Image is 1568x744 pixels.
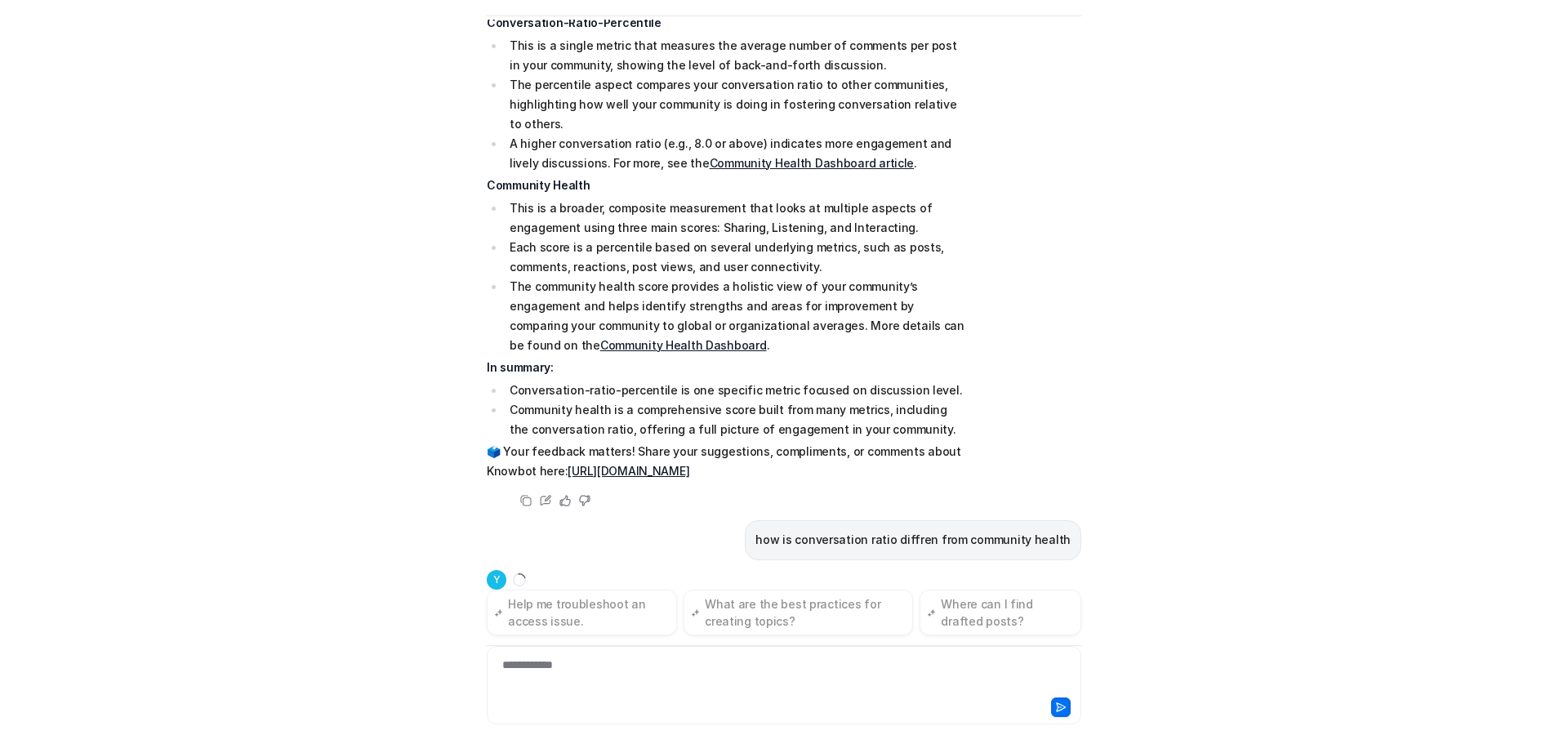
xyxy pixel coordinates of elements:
strong: Conversation-Ratio-Percentile [487,16,661,29]
strong: In summary: [487,360,554,374]
button: Help me troubleshoot an access issue. [487,590,677,635]
li: Conversation-ratio-percentile is one specific metric focused on discussion level. [505,381,964,400]
li: A higher conversation ratio (e.g., 8.0 or above) indicates more engagement and lively discussions... [505,134,964,173]
p: how is conversation ratio diffren from community health [755,530,1071,550]
li: Community health is a comprehensive score built from many metrics, including the conversation rat... [505,400,964,439]
a: Community Health Dashboard [600,338,767,352]
li: The percentile aspect compares your conversation ratio to other communities, highlighting how wel... [505,75,964,134]
a: Community Health Dashboard article [710,156,914,170]
li: Each score is a percentile based on several underlying metrics, such as posts, comments, reaction... [505,238,964,277]
p: 🗳️ Your feedback matters! Share your suggestions, compliments, or comments about Knowbot here: [487,442,964,481]
span: Y [487,570,506,590]
a: [URL][DOMAIN_NAME] [568,464,689,478]
button: What are the best practices for creating topics? [684,590,913,635]
li: This is a single metric that measures the average number of comments per post in your community, ... [505,36,964,75]
button: Where can I find drafted posts? [920,590,1081,635]
strong: Community Health [487,178,590,192]
li: The community health score provides a holistic view of your community’s engagement and helps iden... [505,277,964,355]
li: This is a broader, composite measurement that looks at multiple aspects of engagement using three... [505,198,964,238]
